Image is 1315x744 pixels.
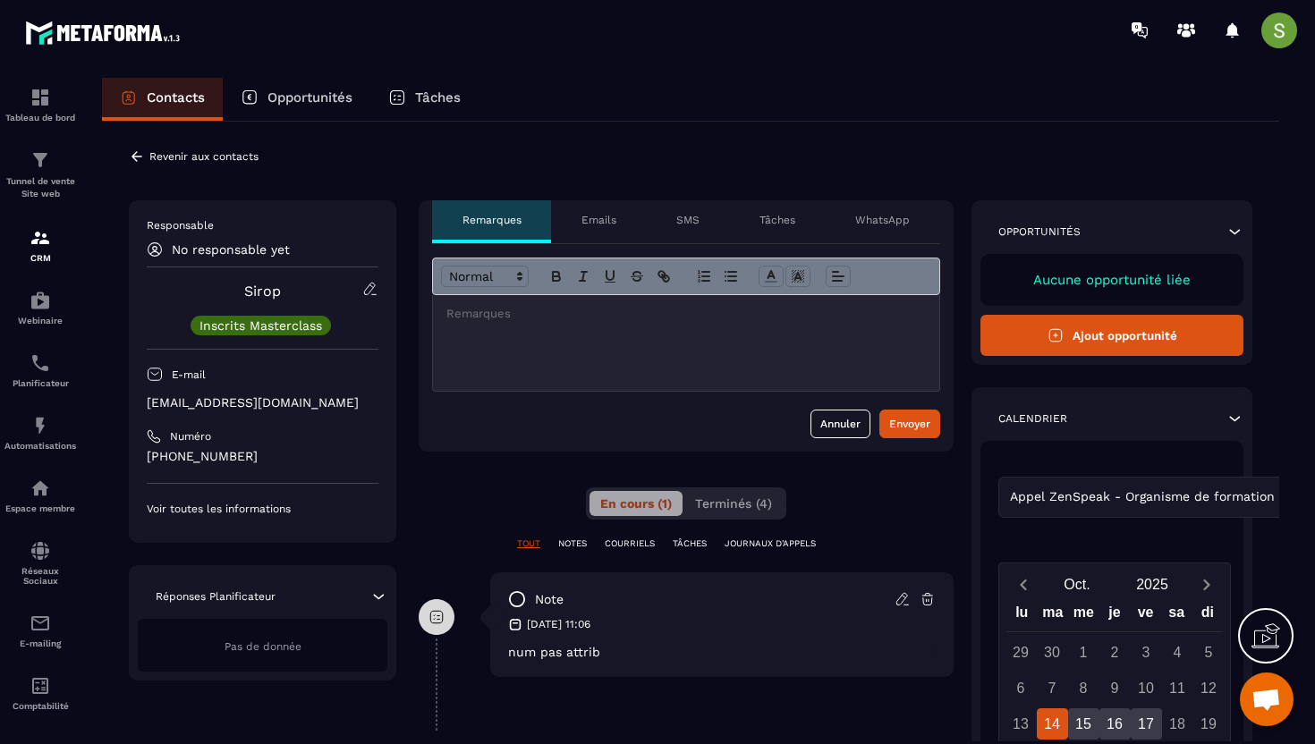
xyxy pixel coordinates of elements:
img: email [30,613,51,634]
p: NOTES [558,537,587,550]
a: automationsautomationsWebinaire [4,276,76,339]
p: Réseaux Sociaux [4,566,76,586]
img: formation [30,87,51,108]
div: 3 [1131,637,1162,668]
p: JOURNAUX D'APPELS [725,537,816,550]
div: ma [1038,600,1069,631]
div: ve [1130,600,1161,631]
p: TOUT [517,537,540,550]
p: COURRIELS [605,537,655,550]
div: 11 [1162,672,1193,704]
p: [EMAIL_ADDRESS][DOMAIN_NAME] [147,394,378,411]
a: social-networksocial-networkRéseaux Sociaux [4,527,76,599]
p: note [535,591,564,608]
p: Aucune opportunité liée [998,272,1226,288]
img: formation [30,227,51,249]
div: 9 [1099,672,1131,704]
p: No responsable yet [172,242,290,257]
p: Emails [581,213,616,227]
div: 4 [1162,637,1193,668]
span: Terminés (4) [695,496,772,511]
a: accountantaccountantComptabilité [4,662,76,724]
p: Voir toutes les informations [147,502,378,516]
img: scheduler [30,352,51,374]
a: Opportunités [223,78,370,121]
a: automationsautomationsAutomatisations [4,402,76,464]
p: Remarques [462,213,522,227]
div: 19 [1193,708,1225,740]
div: 8 [1068,672,1099,704]
div: 6 [1005,672,1037,704]
a: Tâches [370,78,479,121]
div: 29 [1005,637,1037,668]
p: Planificateur [4,378,76,388]
button: Open years overlay [1115,569,1190,600]
a: formationformationTunnel de vente Site web [4,136,76,214]
p: Revenir aux contacts [149,150,259,163]
p: [PHONE_NUMBER] [147,448,378,465]
p: SMS [676,213,700,227]
div: je [1099,600,1131,631]
p: Tâches [415,89,461,106]
div: 5 [1193,637,1225,668]
button: Open months overlay [1039,569,1115,600]
a: formationformationCRM [4,214,76,276]
img: logo [25,16,186,49]
div: 30 [1037,637,1068,668]
div: Ouvrir le chat [1240,672,1294,726]
div: 2 [1099,637,1131,668]
button: Previous month [1006,572,1039,596]
p: Calendrier [998,411,1067,426]
p: Numéro [170,429,211,444]
a: schedulerschedulerPlanificateur [4,339,76,402]
a: Sirop [244,283,281,300]
div: me [1068,600,1099,631]
p: WhatsApp [855,213,910,227]
p: Inscrits Masterclass [199,319,322,332]
img: automations [30,415,51,436]
button: Annuler [810,410,870,438]
span: En cours (1) [600,496,672,511]
p: CRM [4,253,76,263]
span: Pas de donnée [225,640,301,653]
div: 1 [1068,637,1099,668]
p: [DATE] 11:06 [527,617,590,631]
p: E-mail [172,368,206,382]
div: lu [1006,600,1038,631]
div: 15 [1068,708,1099,740]
p: Tableau de bord [4,113,76,123]
a: formationformationTableau de bord [4,73,76,136]
div: Envoyer [889,415,930,433]
div: 12 [1193,672,1225,704]
p: Opportunités [998,224,1081,239]
img: automations [30,478,51,499]
p: num pas attrib [508,645,936,659]
a: automationsautomationsEspace membre [4,464,76,527]
p: Réponses Planificateur [156,589,276,604]
p: Comptabilité [4,701,76,711]
p: Responsable [147,218,378,232]
div: di [1192,600,1223,631]
div: sa [1161,600,1192,631]
div: 7 [1037,672,1068,704]
input: Search for option [1278,487,1292,507]
div: 18 [1162,708,1193,740]
img: automations [30,290,51,311]
button: Next month [1190,572,1223,596]
img: social-network [30,540,51,562]
div: 17 [1131,708,1162,740]
p: Webinaire [4,316,76,325]
p: Tâches [759,213,795,227]
div: 13 [1005,708,1037,740]
div: 14 [1037,708,1068,740]
p: Tunnel de vente Site web [4,175,76,200]
div: 16 [1099,708,1131,740]
div: 10 [1131,672,1162,704]
button: En cours (1) [590,491,683,516]
p: Opportunités [267,89,352,106]
p: Espace membre [4,503,76,513]
a: Contacts [102,78,223,121]
span: Appel ZenSpeak - Organisme de formation [1005,487,1278,507]
a: emailemailE-mailing [4,599,76,662]
p: E-mailing [4,638,76,648]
